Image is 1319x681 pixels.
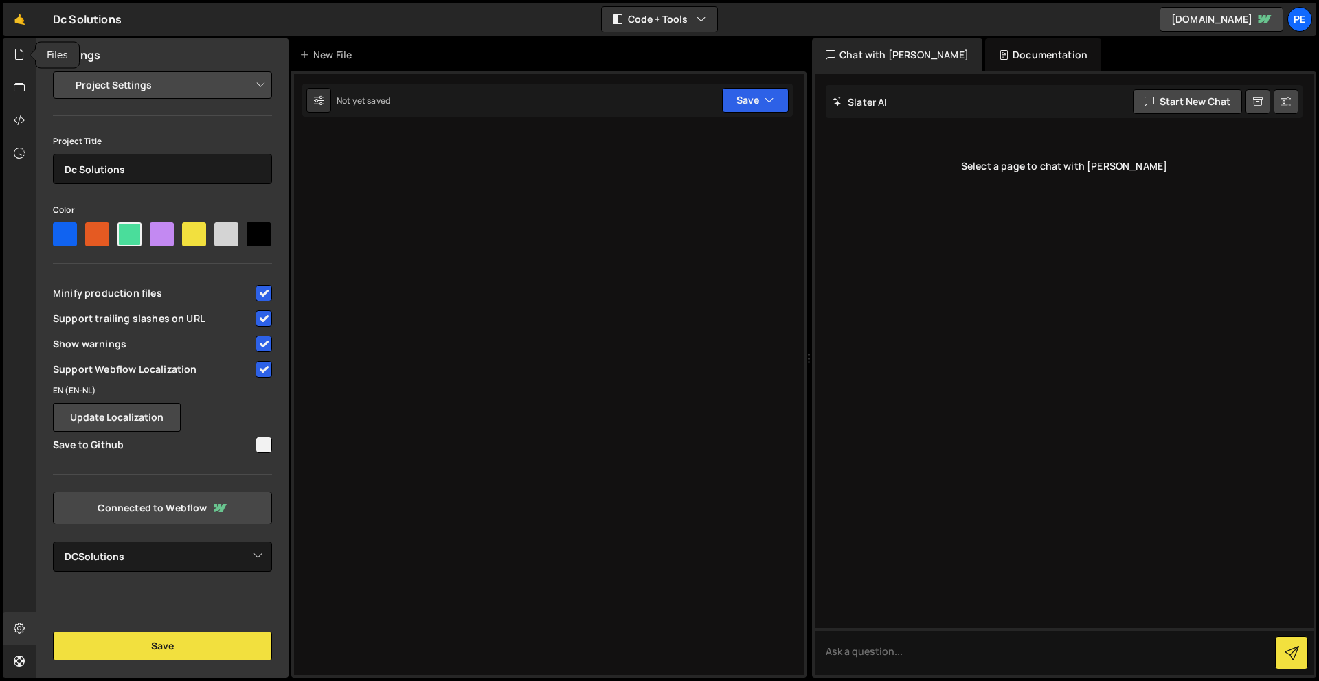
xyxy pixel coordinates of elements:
[53,403,181,432] button: Update Localization
[53,632,272,660] button: Save
[53,154,272,184] input: Project name
[1287,7,1312,32] a: Pe
[1133,89,1242,114] button: Start new chat
[53,438,253,452] span: Save to Github
[812,38,982,71] div: Chat with [PERSON_NAME]
[53,362,253,376] span: Support Webflow Localization
[53,286,253,300] span: Minify production files
[53,337,253,351] span: Show warnings
[3,3,36,36] a: 🤙
[337,95,390,106] div: Not yet saved
[602,7,717,32] button: Code + Tools
[53,384,96,397] label: EN (EN-NL)
[985,38,1101,71] div: Documentation
[722,88,789,113] button: Save
[53,135,102,148] label: Project Title
[53,492,272,524] a: Connected to Webflow
[53,203,75,217] label: Color
[36,43,79,68] div: Files
[53,312,253,325] span: Support trailing slashes on URL
[53,11,122,27] div: Dc Solutions
[1160,7,1283,32] a: [DOMAIN_NAME]
[833,95,888,108] h2: Slater AI
[300,48,357,62] div: New File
